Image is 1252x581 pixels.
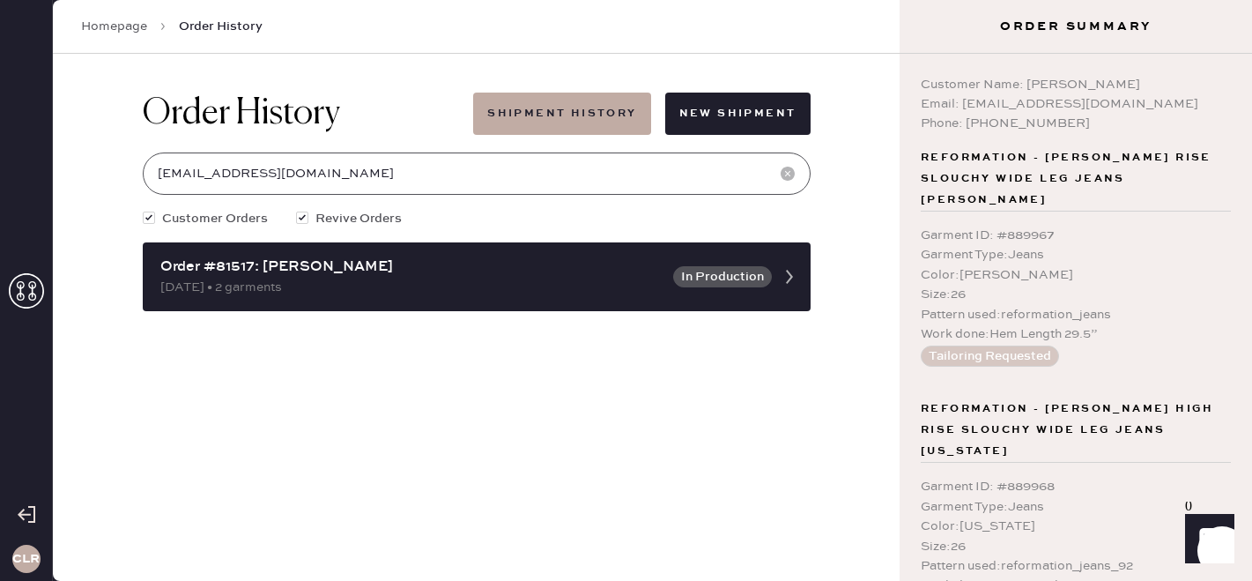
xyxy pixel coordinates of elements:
[179,18,263,35] span: Order History
[921,75,1231,94] div: Customer Name: [PERSON_NAME]
[921,305,1231,324] div: Pattern used : reformation_jeans
[921,324,1231,344] div: Work done : Hem Length 29.5”
[921,399,1231,462] span: Reformation - [PERSON_NAME] High RIse Slouchy Wide Leg Jeans [US_STATE]
[921,94,1231,114] div: Email: [EMAIL_ADDRESS][DOMAIN_NAME]
[160,278,663,297] div: [DATE] • 2 garments
[1168,502,1244,577] iframe: Front Chat
[921,285,1231,304] div: Size : 26
[921,537,1231,556] div: Size : 26
[921,497,1231,517] div: Garment Type : Jeans
[921,477,1231,496] div: Garment ID : # 889968
[921,226,1231,245] div: Garment ID : # 889967
[162,209,268,228] span: Customer Orders
[81,18,147,35] a: Homepage
[921,517,1231,536] div: Color : [US_STATE]
[665,93,811,135] button: New Shipment
[143,93,340,135] h1: Order History
[921,556,1231,576] div: Pattern used : reformation_jeans_92
[673,266,772,287] button: In Production
[921,346,1059,367] button: Tailoring Requested
[921,245,1231,264] div: Garment Type : Jeans
[143,153,811,195] input: Search by order number, customer name, email or phone number
[473,93,650,135] button: Shipment History
[900,18,1252,35] h3: Order Summary
[921,265,1231,285] div: Color : [PERSON_NAME]
[921,114,1231,133] div: Phone: [PHONE_NUMBER]
[921,147,1231,211] span: Reformation - [PERSON_NAME] Rise Slouchy Wide Leg Jeans [PERSON_NAME]
[12,553,40,565] h3: CLR
[315,209,402,228] span: Revive Orders
[160,257,663,278] div: Order #81517: [PERSON_NAME]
